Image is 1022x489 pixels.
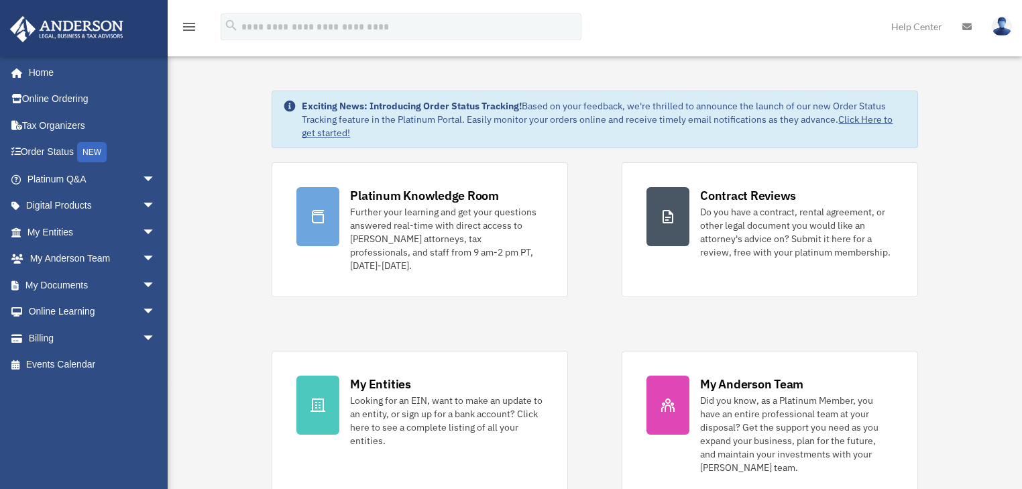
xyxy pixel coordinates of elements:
div: My Anderson Team [700,376,803,392]
div: Based on your feedback, we're thrilled to announce the launch of our new Order Status Tracking fe... [302,99,906,140]
a: My Anderson Teamarrow_drop_down [9,246,176,272]
img: User Pic [992,17,1012,36]
a: Home [9,59,169,86]
a: Tax Organizers [9,112,176,139]
a: Digital Productsarrow_drop_down [9,193,176,219]
img: Anderson Advisors Platinum Portal [6,16,127,42]
i: menu [181,19,197,35]
span: arrow_drop_down [142,166,169,193]
a: Billingarrow_drop_down [9,325,176,351]
span: arrow_drop_down [142,325,169,352]
a: Online Learningarrow_drop_down [9,298,176,325]
a: Click Here to get started! [302,113,893,139]
div: NEW [77,142,107,162]
a: Platinum Knowledge Room Further your learning and get your questions answered real-time with dire... [272,162,568,297]
a: Contract Reviews Do you have a contract, rental agreement, or other legal document you would like... [622,162,918,297]
span: arrow_drop_down [142,298,169,326]
div: My Entities [350,376,410,392]
span: arrow_drop_down [142,193,169,220]
div: Platinum Knowledge Room [350,187,499,204]
a: Order StatusNEW [9,139,176,166]
a: menu [181,23,197,35]
div: Do you have a contract, rental agreement, or other legal document you would like an attorney's ad... [700,205,893,259]
div: Did you know, as a Platinum Member, you have an entire professional team at your disposal? Get th... [700,394,893,474]
strong: Exciting News: Introducing Order Status Tracking! [302,100,522,112]
a: Online Ordering [9,86,176,113]
div: Further your learning and get your questions answered real-time with direct access to [PERSON_NAM... [350,205,543,272]
a: Events Calendar [9,351,176,378]
a: My Documentsarrow_drop_down [9,272,176,298]
span: arrow_drop_down [142,219,169,246]
a: My Entitiesarrow_drop_down [9,219,176,246]
a: Platinum Q&Aarrow_drop_down [9,166,176,193]
div: Looking for an EIN, want to make an update to an entity, or sign up for a bank account? Click her... [350,394,543,447]
span: arrow_drop_down [142,272,169,299]
div: Contract Reviews [700,187,796,204]
i: search [224,18,239,33]
span: arrow_drop_down [142,246,169,273]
